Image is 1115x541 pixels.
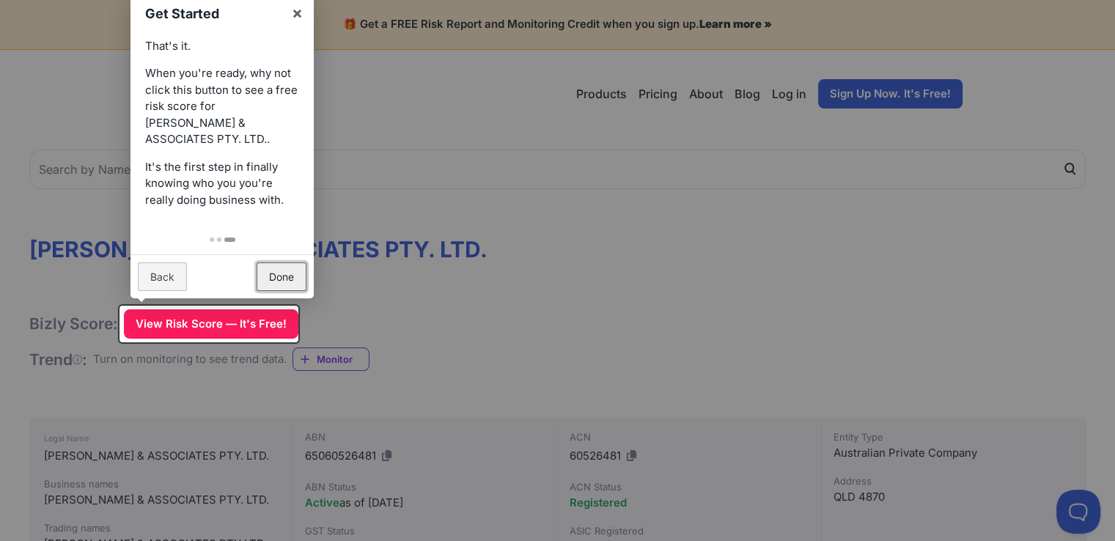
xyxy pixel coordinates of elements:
h1: Get Started [145,4,284,23]
a: Done [257,262,306,291]
p: That's it. [145,38,299,55]
p: It's the first step in finally knowing who you you're really doing business with. [145,159,299,209]
a: Back [138,262,187,291]
p: When you're ready, why not click this button to see a free risk score for [PERSON_NAME] & ASSOCIA... [145,65,299,148]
